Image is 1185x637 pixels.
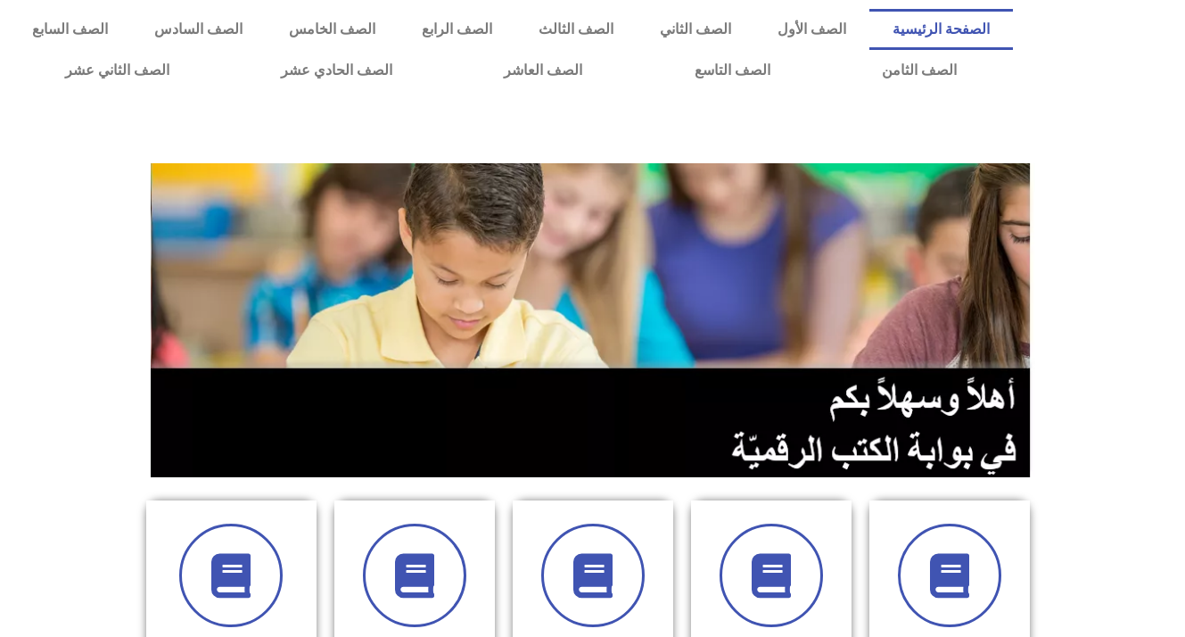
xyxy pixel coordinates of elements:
a: الصف السادس [131,9,266,50]
a: الصف الثالث [515,9,637,50]
a: الصف السابع [9,9,131,50]
a: الصف التاسع [638,50,826,91]
a: الصف الثاني [637,9,754,50]
a: الصف الرابع [399,9,515,50]
a: الصفحة الرئيسية [869,9,1013,50]
a: الصف الثامن [826,50,1012,91]
a: الصف الأول [754,9,869,50]
a: الصف الثاني عشر [9,50,225,91]
a: الصف الخامس [266,9,399,50]
a: الصف الحادي عشر [225,50,448,91]
a: الصف العاشر [448,50,638,91]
